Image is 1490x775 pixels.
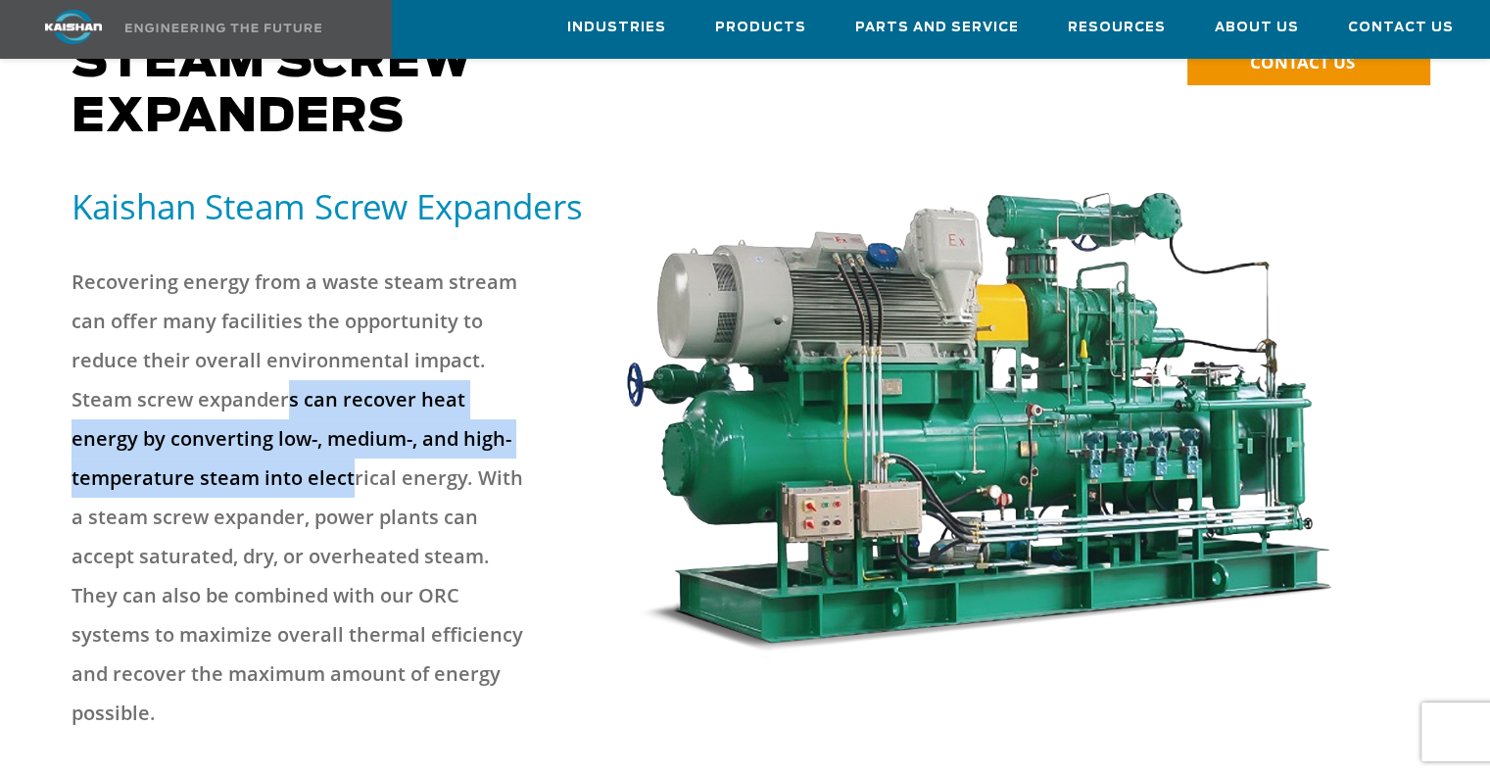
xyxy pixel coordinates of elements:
span: Products [715,17,806,39]
a: Contact Us [1348,1,1454,54]
span: CONTACT US [1250,51,1355,73]
span: Resources [1068,17,1166,39]
p: Recovering energy from a waste steam stream can offer many facilities the opportunity to reduce t... [72,263,530,733]
a: CONTACT US [1187,41,1430,85]
h5: Kaishan Steam Screw Expanders [72,184,597,228]
a: Products [715,1,806,54]
img: Engineering the future [125,24,321,32]
a: About Us [1215,1,1299,54]
a: Parts and Service [855,1,1019,54]
a: Industries [567,1,666,54]
span: About Us [1215,17,1299,39]
img: machine [620,184,1340,658]
a: Resources [1068,1,1166,54]
span: Industries [567,17,666,39]
span: Contact Us [1348,17,1454,39]
span: Parts and Service [855,17,1019,39]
